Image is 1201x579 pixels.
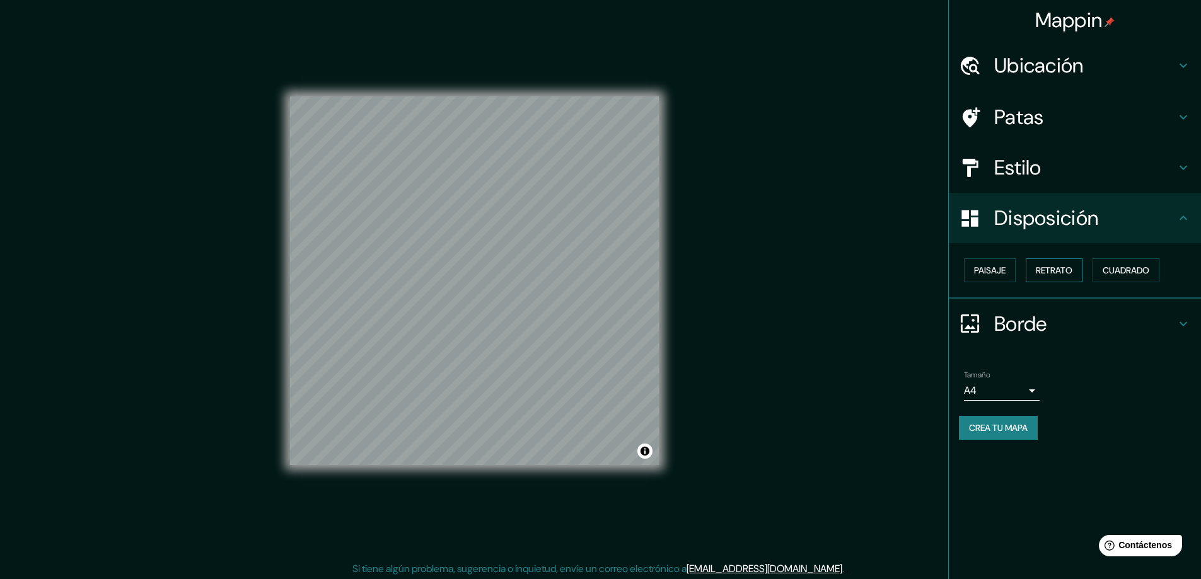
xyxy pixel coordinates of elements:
button: Retrato [1026,258,1082,282]
font: Estilo [994,154,1041,181]
font: . [842,562,844,575]
img: pin-icon.png [1105,17,1115,27]
iframe: Lanzador de widgets de ayuda [1089,530,1187,565]
font: Cuadrado [1103,265,1149,276]
button: Cuadrado [1093,258,1159,282]
button: Paisaje [964,258,1016,282]
font: Borde [994,311,1047,337]
font: . [846,561,849,575]
font: Retrato [1036,265,1072,276]
font: A4 [964,384,977,397]
a: [EMAIL_ADDRESS][DOMAIN_NAME] [687,562,842,575]
font: Disposición [994,205,1098,231]
div: A4 [964,381,1040,401]
font: Mappin [1035,7,1103,33]
div: Ubicación [949,40,1201,91]
div: Patas [949,92,1201,142]
canvas: Mapa [290,96,659,465]
font: Tamaño [964,370,990,380]
font: Ubicación [994,52,1084,79]
font: Patas [994,104,1044,130]
font: Paisaje [974,265,1006,276]
div: Estilo [949,142,1201,193]
button: Crea tu mapa [959,416,1038,440]
div: Disposición [949,193,1201,243]
div: Borde [949,299,1201,349]
font: Crea tu mapa [969,422,1028,433]
font: Si tiene algún problema, sugerencia o inquietud, envíe un correo electrónico a [352,562,687,575]
font: . [844,561,846,575]
button: Activar o desactivar atribución [637,444,653,459]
